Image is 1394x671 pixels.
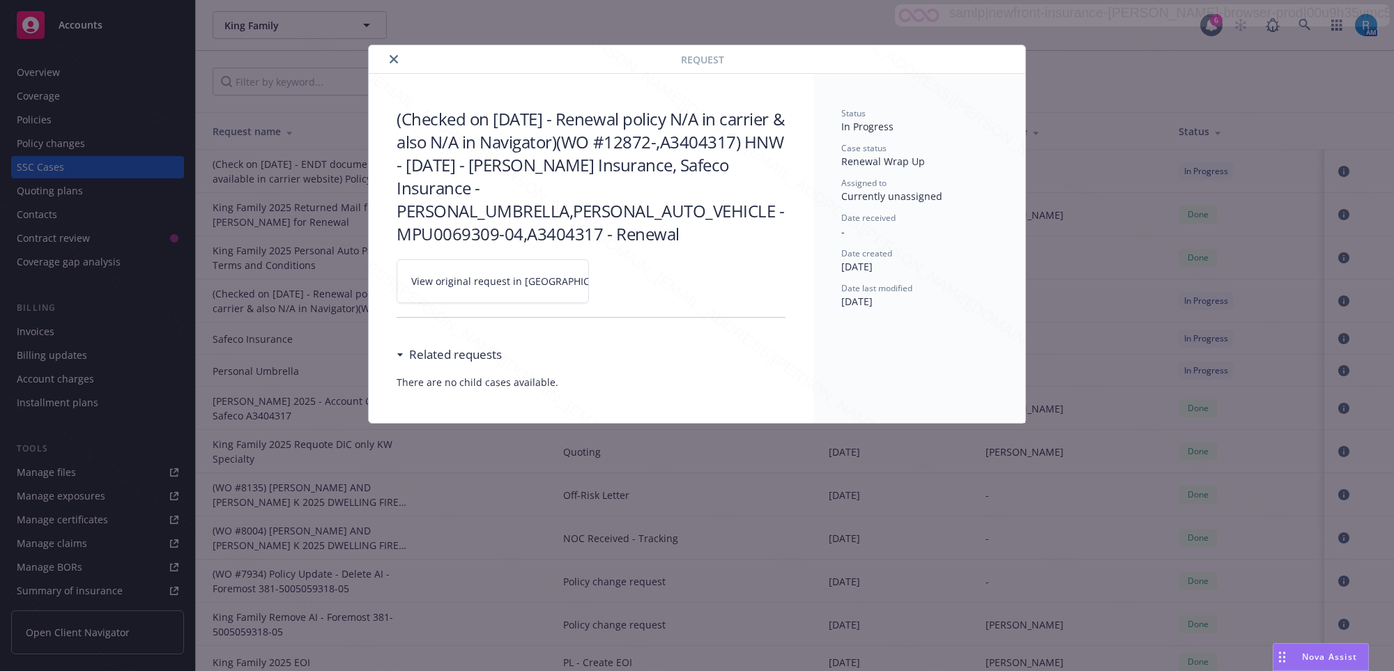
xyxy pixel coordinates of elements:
button: Nova Assist [1273,643,1369,671]
span: Date created [841,247,892,259]
span: Request [681,52,724,67]
span: Renewal Wrap Up [841,155,925,168]
span: - [841,225,845,238]
h3: Related requests [409,346,502,364]
span: View original request in [GEOGRAPHIC_DATA] [411,274,622,288]
span: Status [841,107,866,119]
h3: (Checked on [DATE] - Renewal policy N/A in carrier & also N/A in Navigator)(WO #12872-,A3404317) ... [397,107,786,245]
span: In Progress [841,120,894,133]
div: Drag to move [1273,644,1291,670]
span: Nova Assist [1302,651,1357,663]
a: View original request in [GEOGRAPHIC_DATA] [397,259,589,303]
span: Date last modified [841,282,912,294]
span: [DATE] [841,260,873,273]
button: close [385,51,402,68]
span: Case status [841,142,887,154]
div: Related requests [397,346,502,364]
span: Assigned to [841,177,887,189]
span: Date received [841,212,896,224]
span: [DATE] [841,295,873,308]
span: Currently unassigned [841,190,942,203]
span: There are no child cases available. [397,375,786,390]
